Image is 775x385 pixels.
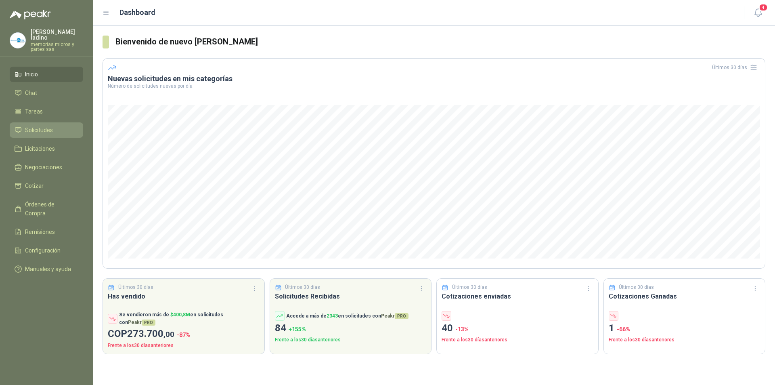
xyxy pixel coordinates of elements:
p: 84 [275,321,427,336]
span: Negociaciones [25,163,62,172]
span: Órdenes de Compra [25,200,75,218]
p: [PERSON_NAME] ladino [31,29,83,40]
p: Frente a los 30 días anteriores [108,342,260,349]
h3: Nuevas solicitudes en mis categorías [108,74,760,84]
img: Logo peakr [10,10,51,19]
a: Chat [10,85,83,101]
h3: Solicitudes Recibidas [275,291,427,301]
span: PRO [395,313,408,319]
a: Negociaciones [10,160,83,175]
span: 4 [759,4,768,11]
h3: Cotizaciones enviadas [442,291,593,301]
span: Remisiones [25,227,55,236]
img: Company Logo [10,33,25,48]
span: PRO [142,320,155,326]
span: Peakr [128,320,155,325]
span: 273.700 [127,328,174,339]
span: -66 % [617,326,630,332]
div: Últimos 30 días [712,61,760,74]
span: Peakr [381,313,408,319]
span: -13 % [455,326,469,332]
a: Inicio [10,67,83,82]
span: Chat [25,88,37,97]
p: Frente a los 30 días anteriores [609,336,760,344]
a: Manuales y ayuda [10,261,83,277]
p: Número de solicitudes nuevas por día [108,84,760,88]
h1: Dashboard [119,7,155,18]
h3: Bienvenido de nuevo [PERSON_NAME] [115,36,765,48]
p: 40 [442,321,593,336]
span: 2343 [327,313,338,319]
p: Frente a los 30 días anteriores [275,336,427,344]
span: Inicio [25,70,38,79]
span: Configuración [25,246,61,255]
p: Últimos 30 días [118,284,153,291]
p: Frente a los 30 días anteriores [442,336,593,344]
h3: Cotizaciones Ganadas [609,291,760,301]
span: + 155 % [289,326,306,332]
p: Últimos 30 días [285,284,320,291]
a: Licitaciones [10,141,83,156]
p: Accede a más de en solicitudes con [286,312,408,320]
a: Configuración [10,243,83,258]
p: Últimos 30 días [452,284,487,291]
span: Tareas [25,107,43,116]
span: Cotizar [25,181,44,190]
span: -87 % [177,332,190,338]
p: 1 [609,321,760,336]
p: memorias micros y partes sas [31,42,83,52]
p: Últimos 30 días [619,284,654,291]
a: Tareas [10,104,83,119]
a: Cotizar [10,178,83,194]
a: Órdenes de Compra [10,197,83,221]
h3: Has vendido [108,291,260,301]
p: Se vendieron más de en solicitudes con [119,311,260,326]
p: COP [108,326,260,342]
span: $ 400,8M [170,312,190,318]
span: Solicitudes [25,126,53,135]
span: ,00 [163,330,174,339]
button: 4 [751,6,765,20]
a: Solicitudes [10,122,83,138]
a: Remisiones [10,224,83,240]
span: Manuales y ayuda [25,265,71,273]
span: Licitaciones [25,144,55,153]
